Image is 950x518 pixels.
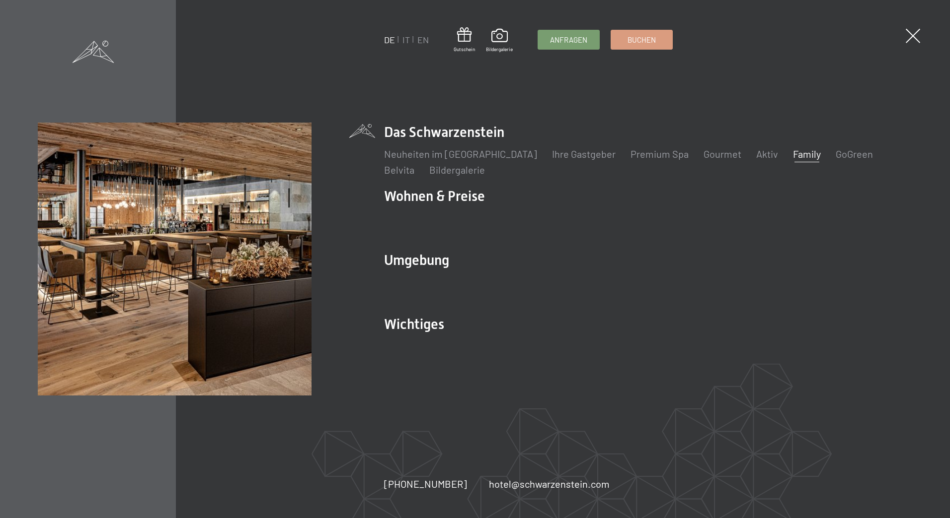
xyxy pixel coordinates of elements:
[486,29,513,53] a: Bildergalerie
[384,148,537,160] a: Neuheiten im [GEOGRAPHIC_DATA]
[384,34,395,45] a: DE
[550,35,587,45] span: Anfragen
[402,34,410,45] a: IT
[454,27,475,53] a: Gutschein
[417,34,429,45] a: EN
[836,148,873,160] a: GoGreen
[611,30,672,49] a: Buchen
[384,477,467,491] a: [PHONE_NUMBER]
[454,46,475,53] span: Gutschein
[538,30,599,49] a: Anfragen
[793,148,821,160] a: Family
[384,478,467,490] span: [PHONE_NUMBER]
[552,148,616,160] a: Ihre Gastgeber
[486,46,513,53] span: Bildergalerie
[429,164,485,176] a: Bildergalerie
[704,148,741,160] a: Gourmet
[756,148,778,160] a: Aktiv
[489,477,610,491] a: hotel@schwarzenstein.com
[384,164,414,176] a: Belvita
[628,35,656,45] span: Buchen
[38,123,312,396] img: Wellnesshotel Südtirol SCHWARZENSTEIN - Wellnessurlaub in den Alpen, Wandern und Wellness
[631,148,689,160] a: Premium Spa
